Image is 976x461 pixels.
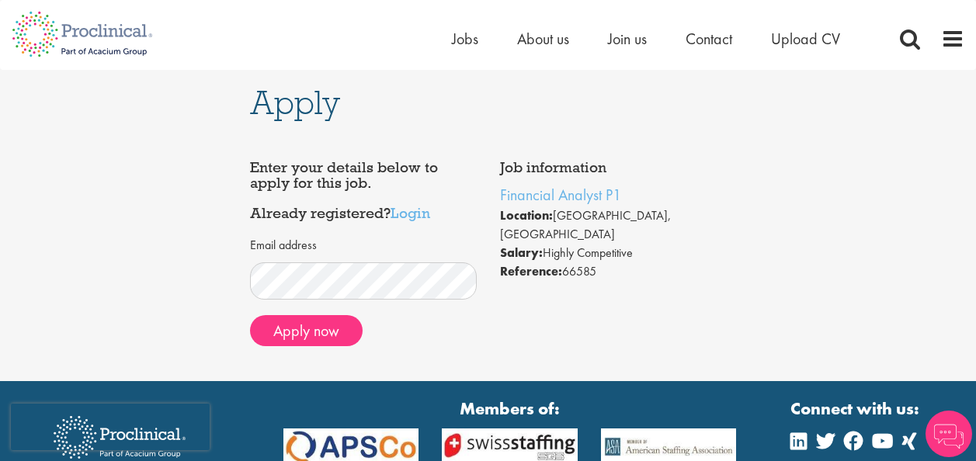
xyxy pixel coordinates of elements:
li: 66585 [500,262,727,281]
a: About us [517,29,569,49]
a: Join us [608,29,647,49]
h4: Enter your details below to apply for this job. Already registered? [250,160,477,221]
strong: Reference: [500,263,562,279]
strong: Members of: [283,397,737,421]
li: [GEOGRAPHIC_DATA], [GEOGRAPHIC_DATA] [500,206,727,244]
li: Highly Competitive [500,244,727,262]
strong: Connect with us: [790,397,922,421]
a: Login [391,203,430,222]
button: Apply now [250,315,363,346]
label: Email address [250,237,317,255]
h4: Job information [500,160,727,175]
a: Upload CV [771,29,840,49]
a: Financial Analyst P1 [500,185,621,205]
span: Apply [250,81,340,123]
strong: Salary: [500,244,543,261]
a: Contact [686,29,732,49]
strong: Location: [500,207,553,224]
a: Jobs [452,29,478,49]
img: Chatbot [926,411,972,457]
iframe: reCAPTCHA [11,404,210,450]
